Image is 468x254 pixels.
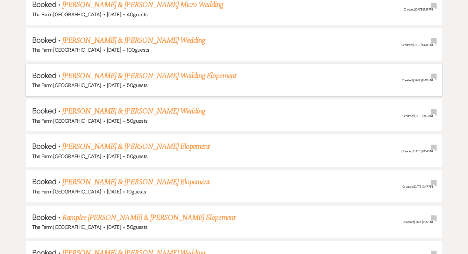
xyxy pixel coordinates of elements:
span: 50 guests [127,224,147,230]
span: The Farm [GEOGRAPHIC_DATA] [32,82,101,89]
span: Created: [DATE] 7:47 PM [402,185,433,189]
a: [PERSON_NAME] & [PERSON_NAME] Elopement [62,176,210,188]
span: Booked [32,106,56,116]
span: Booked [32,177,56,186]
a: Ramplee [PERSON_NAME] & [PERSON_NAME] Elopement [62,212,235,223]
span: The Farm [GEOGRAPHIC_DATA] [32,188,101,195]
span: The Farm [GEOGRAPHIC_DATA] [32,153,101,160]
a: [PERSON_NAME] & [PERSON_NAME] Wedding Elopement [62,70,236,82]
span: 40 guests [127,11,147,18]
a: [PERSON_NAME] & [PERSON_NAME] Elopement [62,141,210,152]
span: Booked [32,141,56,151]
a: [PERSON_NAME] & [PERSON_NAME] Wedding [62,105,205,117]
span: Created: [DATE] 1:25 PM [403,220,433,224]
span: [DATE] [107,224,121,230]
span: Created: [DATE] 8:04 PM [401,149,433,153]
span: 50 guests [127,82,147,89]
span: The Farm [GEOGRAPHIC_DATA] [32,224,101,230]
span: 50 guests [127,118,147,124]
span: 50 guests [127,153,147,160]
span: [DATE] [107,11,121,18]
span: Created: [DATE] 1:31 PM [404,7,433,11]
span: 10 guests [127,188,146,195]
span: [DATE] [107,118,121,124]
span: The Farm [GEOGRAPHIC_DATA] [32,118,101,124]
span: [DATE] [107,82,121,89]
span: Booked [32,212,56,222]
a: [PERSON_NAME] & [PERSON_NAME] Wedding [62,35,205,46]
span: Booked [32,35,56,45]
span: [DATE] [107,153,121,160]
span: [DATE] [107,188,121,195]
span: Created: [DATE] 6:49 PM [402,78,433,83]
span: The Farm [GEOGRAPHIC_DATA] [32,47,101,53]
span: [DATE] [107,47,121,53]
span: Created: [DATE] 9:18 AM [402,114,433,118]
span: 100 guests [127,47,149,53]
span: Booked [32,70,56,80]
span: The Farm [GEOGRAPHIC_DATA] [32,11,101,18]
span: Created: [DATE] 5:09 PM [401,43,433,47]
